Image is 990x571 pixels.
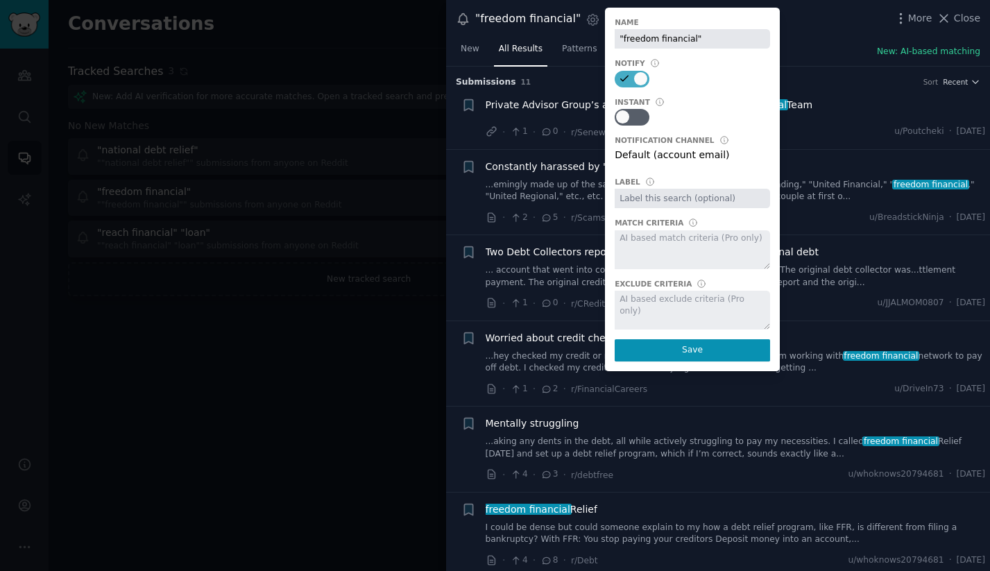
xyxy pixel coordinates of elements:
[486,98,813,112] span: Private Advisor Group’s affiliate merges with Team
[486,98,813,112] a: Private Advisor Group’s affiliate merges withfreedom financialTeam
[486,331,709,346] a: Worried about credit check for a designer role
[510,126,527,138] span: 1
[540,297,558,309] span: 0
[499,43,543,56] span: All Results
[510,554,527,567] span: 4
[949,297,952,309] span: ·
[456,76,516,89] span: Submission s
[923,77,939,87] div: Sort
[533,210,536,225] span: ·
[957,126,985,138] span: [DATE]
[533,468,536,482] span: ·
[957,212,985,224] span: [DATE]
[456,38,484,67] a: New
[843,351,920,361] span: freedom financial
[533,382,536,396] span: ·
[540,126,558,138] span: 0
[848,468,944,481] span: u/whoknows20794681
[521,78,531,86] span: 11
[957,554,985,567] span: [DATE]
[486,245,819,259] a: Two Debt Collectors reporting to all 3 bureaus for same original debt
[486,264,986,289] a: ... account that went into collections withfreedom financialin [DATE]. The original debt collecto...
[484,504,572,515] span: freedom financial
[540,383,558,395] span: 2
[615,279,692,289] div: Exclude Criteria
[486,416,579,431] a: Mentally struggling
[494,38,547,67] a: All Results
[486,436,986,460] a: ...aking any dents in the debt, all while actively struggling to pay my necessities. I calledfree...
[615,29,770,49] input: Name this search
[949,554,952,567] span: ·
[533,553,536,568] span: ·
[908,11,932,26] span: More
[949,126,952,138] span: ·
[502,468,505,482] span: ·
[954,11,980,26] span: Close
[557,38,601,67] a: Patterns
[540,554,558,567] span: 8
[615,58,645,68] div: Notify
[486,502,597,517] a: freedom financialRelief
[894,383,944,395] span: u/DriveIn73
[943,77,980,87] button: Recent
[943,77,968,87] span: Recent
[571,128,616,137] span: r/Seneweb
[502,553,505,568] span: ·
[571,213,606,223] span: r/Scams
[486,350,986,375] a: ...hey checked my credit or not. [DATE] I ran into some trouble and I’m working withfreedom finan...
[540,468,558,481] span: 3
[615,135,714,145] div: Notification Channel
[563,468,566,482] span: ·
[877,46,980,58] button: New: AI-based matching
[571,299,605,309] span: r/CRedit
[892,180,969,189] span: freedom financial
[615,17,639,27] div: Name
[615,97,650,107] div: Instant
[563,210,566,225] span: ·
[615,218,683,228] div: Match Criteria
[486,502,597,517] span: Relief
[615,177,640,187] div: Label
[510,297,527,309] span: 1
[862,436,939,446] span: freedom financial
[510,468,527,481] span: 4
[878,297,944,309] span: u/JJALMOM0807
[571,470,613,480] span: r/debtfree
[957,383,985,395] span: [DATE]
[461,43,479,56] span: New
[937,11,980,26] button: Close
[502,296,505,311] span: ·
[510,383,527,395] span: 1
[486,522,986,546] a: I could be dense but could someone explain to my how a debt relief program, like FFR, is differen...
[894,11,932,26] button: More
[949,383,952,395] span: ·
[571,556,598,565] span: r/Debt
[949,468,952,481] span: ·
[957,468,985,481] span: [DATE]
[486,160,768,174] a: Constantly harassed by "loan" scammers from fake banks
[563,553,566,568] span: ·
[486,179,986,203] a: ...emingly made up of the same few words rearranged. "Regional Lending," "United Financial," "fre...
[615,148,770,167] div: Default (account email)
[502,210,505,225] span: ·
[563,382,566,396] span: ·
[533,125,536,139] span: ·
[563,296,566,311] span: ·
[869,212,944,224] span: u/BreadstickNinja
[957,297,985,309] span: [DATE]
[562,43,597,56] span: Patterns
[502,382,505,396] span: ·
[475,10,581,28] div: "freedom financial"
[949,212,952,224] span: ·
[533,296,536,311] span: ·
[615,339,770,361] button: Save
[571,384,647,394] span: r/FinancialCareers
[894,126,944,138] span: u/Poutcheki
[563,125,566,139] span: ·
[848,554,944,567] span: u/whoknows20794681
[510,212,527,224] span: 2
[615,189,770,208] input: Label this search (optional)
